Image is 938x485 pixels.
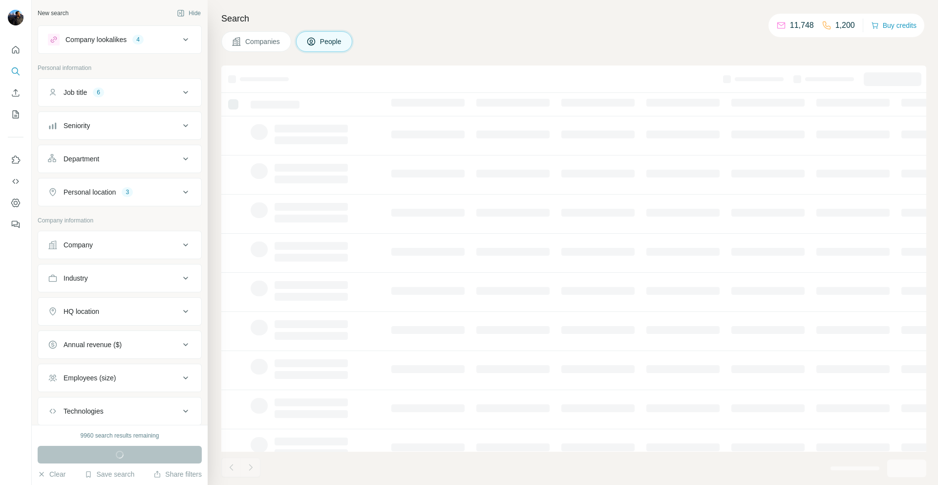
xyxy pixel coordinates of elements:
[81,431,159,440] div: 9960 search results remaining
[38,233,201,257] button: Company
[38,266,201,290] button: Industry
[38,216,202,225] p: Company information
[38,399,201,423] button: Technologies
[8,173,23,190] button: Use Surfe API
[871,19,917,32] button: Buy credits
[64,88,87,97] div: Job title
[790,20,814,31] p: 11,748
[8,10,23,25] img: Avatar
[38,469,65,479] button: Clear
[835,20,855,31] p: 1,200
[8,216,23,233] button: Feedback
[245,37,281,46] span: Companies
[64,340,122,350] div: Annual revenue ($)
[38,114,201,137] button: Seniority
[38,28,201,51] button: Company lookalikes4
[221,12,926,25] h4: Search
[8,63,23,80] button: Search
[153,469,202,479] button: Share filters
[64,240,93,250] div: Company
[8,84,23,102] button: Enrich CSV
[38,180,201,204] button: Personal location3
[64,406,104,416] div: Technologies
[85,469,134,479] button: Save search
[64,121,90,131] div: Seniority
[65,35,127,44] div: Company lookalikes
[132,35,144,44] div: 4
[8,151,23,169] button: Use Surfe on LinkedIn
[64,187,116,197] div: Personal location
[122,188,133,197] div: 3
[38,9,68,18] div: New search
[38,300,201,323] button: HQ location
[38,333,201,356] button: Annual revenue ($)
[38,366,201,390] button: Employees (size)
[93,88,104,97] div: 6
[38,81,201,104] button: Job title6
[170,6,208,21] button: Hide
[64,373,116,383] div: Employees (size)
[8,41,23,59] button: Quick start
[8,106,23,123] button: My lists
[64,154,99,164] div: Department
[64,273,88,283] div: Industry
[8,194,23,212] button: Dashboard
[38,147,201,171] button: Department
[320,37,342,46] span: People
[64,307,99,316] div: HQ location
[38,64,202,72] p: Personal information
